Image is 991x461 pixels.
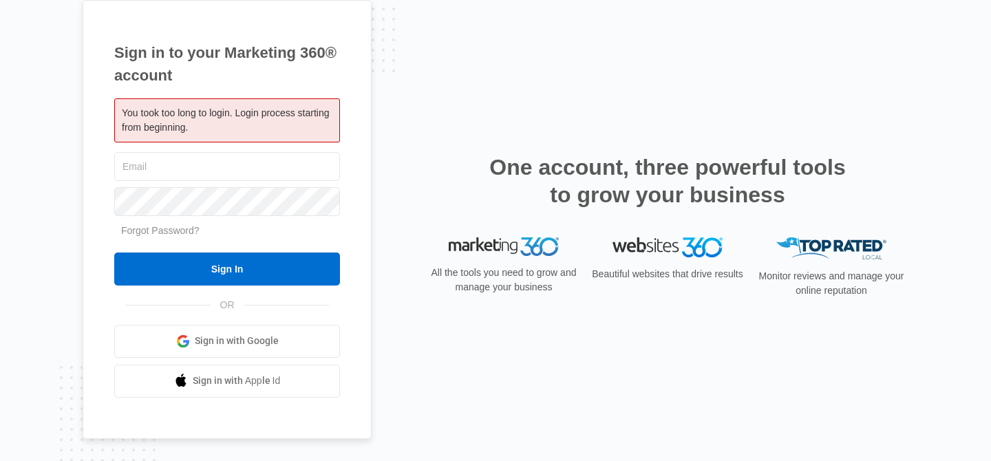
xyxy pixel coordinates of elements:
a: Sign in with Google [114,325,340,358]
span: OR [211,298,244,312]
input: Email [114,152,340,181]
input: Sign In [114,253,340,286]
span: Sign in with Google [195,334,279,348]
img: Marketing 360 [449,237,559,257]
a: Forgot Password? [121,225,200,236]
h2: One account, three powerful tools to grow your business [485,153,850,208]
p: Beautiful websites that drive results [590,267,745,281]
p: All the tools you need to grow and manage your business [427,266,581,294]
h1: Sign in to your Marketing 360® account [114,41,340,87]
span: Sign in with Apple Id [193,374,281,388]
p: Monitor reviews and manage your online reputation [754,269,908,298]
a: Sign in with Apple Id [114,365,340,398]
img: Top Rated Local [776,237,886,260]
span: You took too long to login. Login process starting from beginning. [122,107,329,133]
img: Websites 360 [612,237,723,257]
